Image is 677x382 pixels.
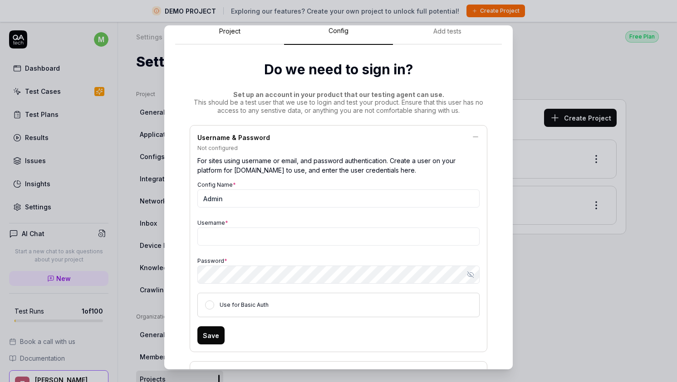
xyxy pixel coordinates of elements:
[219,27,240,35] div: Project
[197,257,227,264] label: Password
[197,144,480,152] div: Not configured
[190,59,487,80] h2: Do we need to sign in?
[190,91,487,115] div: This should be a test user that we use to login and test your product. Ensure that this user has ...
[329,27,348,35] div: Config
[197,133,480,144] div: Username & Password
[197,369,480,380] div: Magic Link Login
[197,152,480,179] div: For sites using username or email, and password authentication. Create a user on your platform fo...
[197,219,228,226] label: Username
[197,189,480,208] input: My Config
[220,301,269,308] label: Use for Basic Auth
[197,181,236,188] label: Config Name
[197,326,225,344] button: Save
[433,27,461,35] div: Add tests
[233,91,444,98] span: Set up an account in your product that our testing agent can use.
